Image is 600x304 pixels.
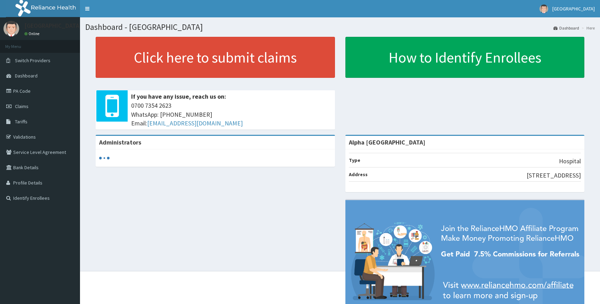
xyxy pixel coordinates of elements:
[24,23,82,29] p: [GEOGRAPHIC_DATA]
[349,138,425,146] strong: Alpha [GEOGRAPHIC_DATA]
[15,57,50,64] span: Switch Providers
[3,21,19,36] img: User Image
[131,101,331,128] span: 0700 7354 2623 WhatsApp: [PHONE_NUMBER] Email:
[349,171,368,178] b: Address
[15,118,27,125] span: Tariffs
[85,23,595,32] h1: Dashboard - [GEOGRAPHIC_DATA]
[15,73,38,79] span: Dashboard
[553,25,579,31] a: Dashboard
[552,6,595,12] span: [GEOGRAPHIC_DATA]
[345,37,585,78] a: How to Identify Enrollees
[131,92,226,100] b: If you have any issue, reach us on:
[527,171,581,180] p: [STREET_ADDRESS]
[559,157,581,166] p: Hospital
[96,37,335,78] a: Click here to submit claims
[24,31,41,36] a: Online
[147,119,243,127] a: [EMAIL_ADDRESS][DOMAIN_NAME]
[99,153,110,163] svg: audio-loading
[349,157,360,163] b: Type
[99,138,141,146] b: Administrators
[15,103,29,109] span: Claims
[580,25,595,31] li: Here
[539,5,548,13] img: User Image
